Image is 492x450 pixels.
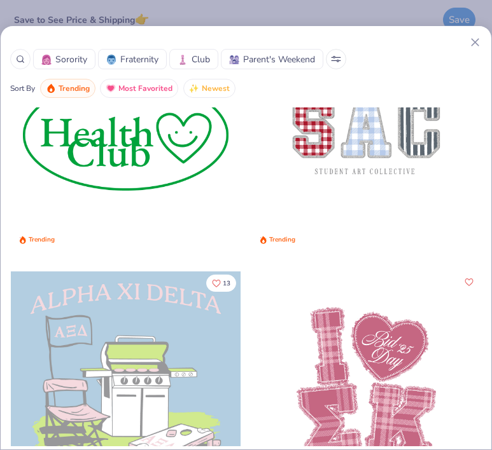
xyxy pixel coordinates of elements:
[118,81,172,96] span: Most Favorited
[40,79,95,98] button: Trending
[98,49,167,69] button: FraternityFraternity
[223,280,230,287] span: 13
[29,235,55,245] div: Trending
[106,55,116,65] img: Fraternity
[100,79,178,98] button: Most Favorited
[243,53,315,66] span: Parent's Weekend
[202,81,230,96] span: Newest
[189,83,199,93] img: newest.gif
[59,81,90,96] span: Trending
[229,55,239,65] img: Parent's Weekend
[41,55,52,65] img: Sorority
[33,49,95,69] button: SororitySorority
[178,55,188,65] img: Club
[192,53,210,66] span: Club
[169,49,218,69] button: ClubClub
[269,235,295,245] div: Trending
[221,49,323,69] button: Parent's WeekendParent's Weekend
[461,275,477,290] button: Like
[46,83,56,93] img: trending.gif
[120,53,158,66] span: Fraternity
[106,83,116,93] img: most_fav.gif
[10,83,35,94] div: Sort By
[326,49,346,69] button: Sort Popup Button
[55,53,87,66] span: Sorority
[183,79,235,98] button: Newest
[206,275,236,292] button: Like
